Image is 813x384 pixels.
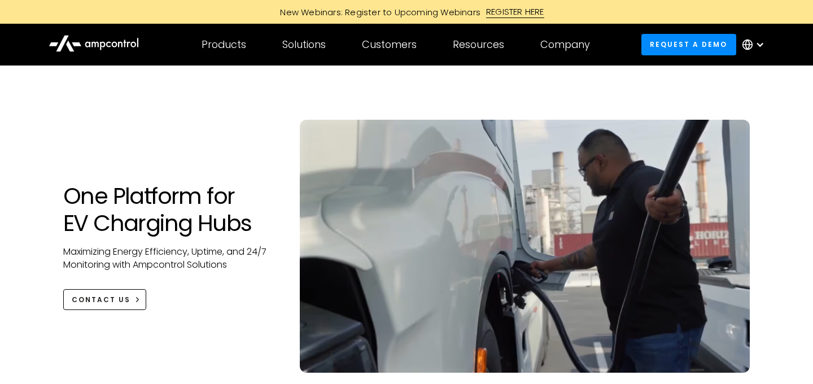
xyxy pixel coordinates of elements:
[453,38,504,51] div: Resources
[362,38,417,51] div: Customers
[540,38,590,51] div: Company
[202,38,246,51] div: Products
[63,246,277,271] p: Maximizing Energy Efficiency, Uptime, and 24/7 Monitoring with Ampcontrol Solutions
[72,295,130,305] div: CONTACT US
[282,38,326,51] div: Solutions
[641,34,736,55] a: Request a demo
[152,6,661,18] a: New Webinars: Register to Upcoming WebinarsREGISTER HERE
[269,6,486,18] div: New Webinars: Register to Upcoming Webinars
[63,182,277,237] h1: One Platform for EV Charging Hubs
[63,289,146,310] a: CONTACT US
[486,6,544,18] div: REGISTER HERE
